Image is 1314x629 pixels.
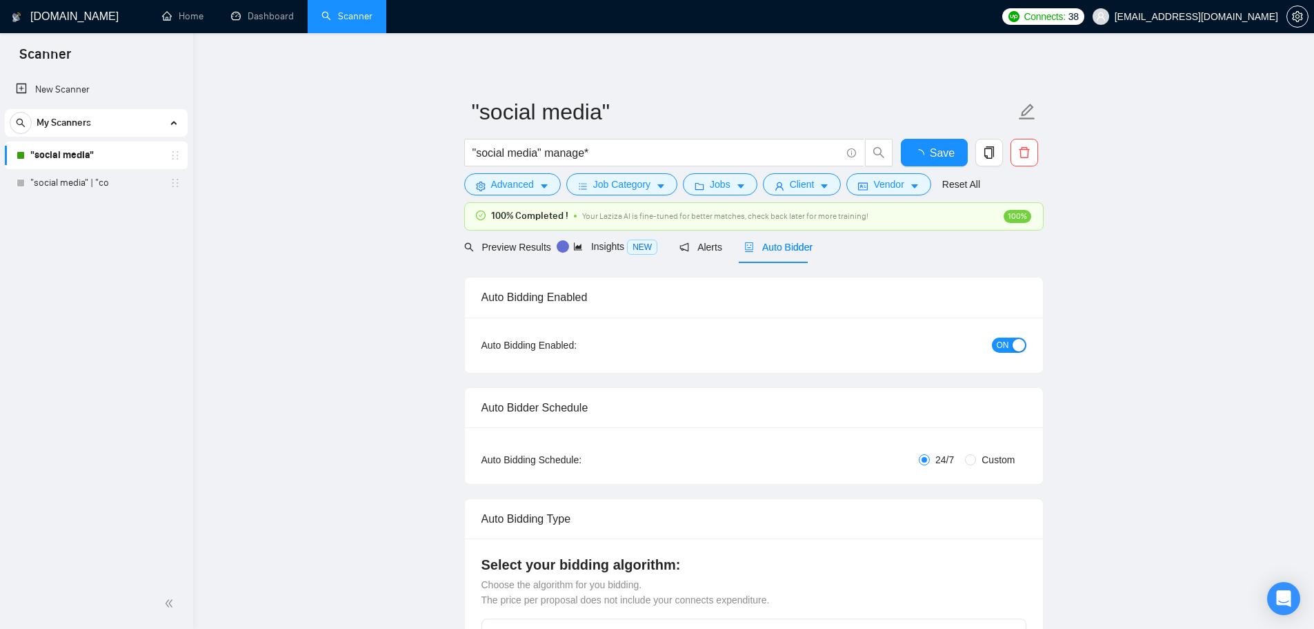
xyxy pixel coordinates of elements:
span: caret-down [910,181,919,191]
span: 38 [1068,9,1079,24]
span: search [10,118,31,128]
div: Auto Bidding Enabled: [481,338,663,353]
span: My Scanners [37,109,91,137]
span: loading [913,149,930,160]
span: search [866,146,892,159]
span: Vendor [873,177,904,192]
span: folder [695,181,704,191]
span: copy [976,146,1002,159]
div: Auto Bidding Schedule: [481,452,663,467]
button: delete [1011,139,1038,166]
span: Job Category [593,177,650,192]
button: folderJobscaret-down [683,173,757,195]
span: caret-down [656,181,666,191]
span: user [1096,12,1106,21]
h4: Select your bidding algorithm: [481,555,1026,574]
span: 100% [1004,210,1031,223]
span: caret-down [539,181,549,191]
button: idcardVendorcaret-down [846,173,930,195]
span: double-left [164,597,178,610]
div: Auto Bidding Type [481,499,1026,539]
button: copy [975,139,1003,166]
a: setting [1286,11,1308,22]
span: notification [679,242,689,252]
span: 24/7 [930,452,959,467]
span: search [464,242,474,252]
button: barsJob Categorycaret-down [566,173,677,195]
span: Insights [573,241,657,252]
span: setting [1287,11,1308,22]
button: settingAdvancedcaret-down [464,173,561,195]
span: area-chart [573,242,583,251]
span: user [775,181,784,191]
button: userClientcaret-down [763,173,842,195]
span: Jobs [710,177,730,192]
a: "social media" | "co [30,169,161,197]
input: Search Freelance Jobs... [472,144,841,162]
button: search [865,139,893,166]
span: caret-down [819,181,829,191]
img: upwork-logo.png [1008,11,1019,22]
span: robot [744,242,754,252]
span: 100% Completed ! [491,209,568,224]
span: delete [1011,146,1037,159]
span: bars [578,181,588,191]
span: edit [1018,103,1036,121]
span: Alerts [679,242,722,253]
span: holder [170,177,181,188]
img: logo [12,6,21,28]
span: Client [790,177,815,192]
div: Auto Bidding Enabled [481,278,1026,317]
a: searchScanner [321,10,372,22]
span: Choose the algorithm for you bidding. The price per proposal does not include your connects expen... [481,579,770,606]
span: Preview Results [464,242,551,253]
li: New Scanner [5,76,188,104]
div: Open Intercom Messenger [1267,582,1300,615]
button: setting [1286,6,1308,28]
div: Tooltip anchor [557,240,569,253]
span: holder [170,150,181,161]
span: Connects: [1024,9,1065,24]
span: Advanced [491,177,534,192]
span: NEW [627,240,657,255]
li: My Scanners [5,109,188,197]
a: homeHome [162,10,203,22]
a: dashboardDashboard [231,10,294,22]
span: Scanner [8,44,82,73]
span: check-circle [476,211,486,220]
input: Scanner name... [472,95,1015,129]
div: Auto Bidder Schedule [481,388,1026,427]
a: Reset All [942,177,980,192]
button: Save [901,139,968,166]
a: "social media" [30,142,161,169]
span: setting [476,181,486,191]
span: ON [997,338,1009,353]
span: Custom [976,452,1020,467]
span: Auto Bidder [744,242,813,253]
span: caret-down [736,181,746,191]
span: info-circle [847,148,856,157]
span: idcard [858,181,868,191]
span: Your Laziza AI is fine-tuned for better matches, check back later for more training! [582,211,868,221]
button: search [10,112,32,134]
a: New Scanner [16,76,177,104]
span: Save [930,144,955,162]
